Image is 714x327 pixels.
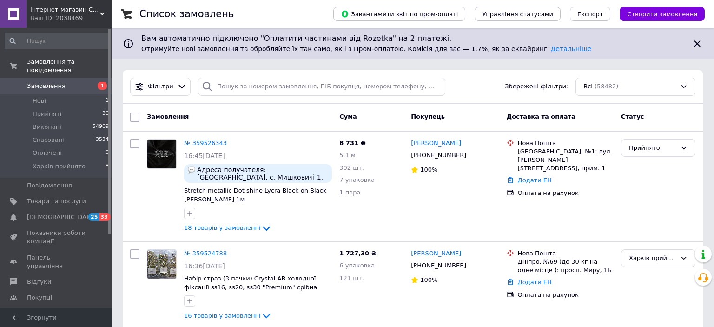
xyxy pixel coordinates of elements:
a: № 359526343 [184,140,227,147]
span: Скасовані [33,136,64,144]
span: Відгуки [27,278,51,286]
span: Повідомлення [27,181,72,190]
a: Stretch metallic Dot shine Lycra Black on Black [PERSON_NAME] 1м [184,187,326,203]
span: Створити замовлення [627,11,697,18]
a: Створити замовлення [610,10,705,17]
a: [PERSON_NAME] [411,139,461,148]
div: Нова Пошта [518,139,614,147]
span: Панель управління [27,254,86,270]
span: 100% [420,276,437,283]
span: Товари та послуги [27,197,86,206]
h1: Список замовлень [139,8,234,20]
div: [GEOGRAPHIC_DATA], №1: вул. [PERSON_NAME][STREET_ADDRESS], прим. 1 [518,147,614,173]
button: Створити замовлення [620,7,705,21]
span: [PHONE_NUMBER] [411,152,466,159]
span: 8 [106,162,109,171]
span: 302 шт. [339,164,364,171]
span: Покупець [411,113,445,120]
span: 3534 [96,136,109,144]
span: Завантажити звіт по пром-оплаті [341,10,458,18]
a: Детальніше [550,45,591,53]
span: Показники роботи компанії [27,229,86,246]
a: № 359524788 [184,250,227,257]
span: Експорт [577,11,603,18]
a: 16 товарів у замовленні [184,312,272,319]
a: Фото товару [147,249,177,279]
span: Управління статусами [482,11,553,18]
span: Прийняті [33,110,61,118]
a: [PERSON_NAME] [411,249,461,258]
span: Замовлення та повідомлення [27,58,112,74]
span: 0 [106,149,109,157]
span: Вам автоматично підключено "Оплатити частинами від Rozetka" на 2 платежі. [141,33,684,44]
button: Експорт [570,7,611,21]
span: 1 [98,82,107,90]
span: Замовлення [147,113,189,120]
span: 100% [420,166,437,173]
span: 1 пара [339,189,360,196]
div: Оплата на рахунок [518,291,614,299]
span: 54909 [93,123,109,131]
a: Фото товару [147,139,177,169]
span: Інтернет-магазин СТРАЗИ [30,6,100,14]
div: Оплата на рахунок [518,189,614,197]
span: Нові [33,97,46,105]
input: Пошук за номером замовлення, ПІБ покупця, номером телефону, Email, номером накладної [198,78,445,96]
span: 18 товарів у замовленні [184,224,261,231]
div: Харків прийнято [629,254,676,263]
span: 16 товарів у замовленні [184,312,261,319]
input: Пошук [5,33,110,49]
div: Нова Пошта [518,249,614,258]
a: Додати ЕН [518,279,552,286]
span: Збережені фільтри: [505,82,568,91]
span: 1 [106,97,109,105]
span: Статус [621,113,644,120]
span: 16:36[DATE] [184,262,225,270]
div: Ваш ID: 2038469 [30,14,112,22]
div: Дніпро, №69 (до 30 кг на одне місце ): просп. Миру, 1Б [518,258,614,274]
button: Управління статусами [475,7,561,21]
span: 16:45[DATE] [184,152,225,160]
span: Фільтри [148,82,173,91]
span: 5.1 м [339,152,356,159]
span: Всі [583,82,593,91]
span: Оплачені [33,149,62,157]
span: 25 [88,213,99,221]
span: Отримуйте нові замовлення та обробляйте їх так само, як і з Пром-оплатою. Комісія для вас — 1.7%,... [141,45,591,53]
span: 8 731 ₴ [339,140,365,147]
span: Покупці [27,294,52,302]
span: 7 упаковка [339,176,375,183]
span: Адреса получателя: [GEOGRAPHIC_DATA], с. Мишковичі 1, [PHONE_NUMBER] Оплачую я: [PERSON_NAME] [PH... [197,166,328,181]
span: Доставка та оплата [507,113,575,120]
span: 33 [99,213,110,221]
span: [PHONE_NUMBER] [411,262,466,269]
div: Прийнято [629,143,676,153]
span: [DEMOGRAPHIC_DATA] [27,213,96,221]
span: Замовлення [27,82,66,90]
img: :speech_balloon: [188,166,195,174]
span: Cума [339,113,357,120]
span: (58482) [595,83,619,90]
span: 121 шт. [339,274,364,281]
a: Набір страз (3 пачки) Crystal AB холодної фіксації ss16, ss20, ss30 "Premium" срібна підкладка [184,275,317,299]
a: 18 товарів у замовленні [184,224,272,231]
img: Фото товару [147,250,176,279]
a: Додати ЕН [518,177,552,184]
span: 1 727,30 ₴ [339,250,376,257]
span: 30 [102,110,109,118]
img: Фото товару [147,140,176,168]
button: Завантажити звіт по пром-оплаті [333,7,465,21]
span: 6 упаковка [339,262,375,269]
span: Харків прийнято [33,162,86,171]
span: Виконані [33,123,61,131]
